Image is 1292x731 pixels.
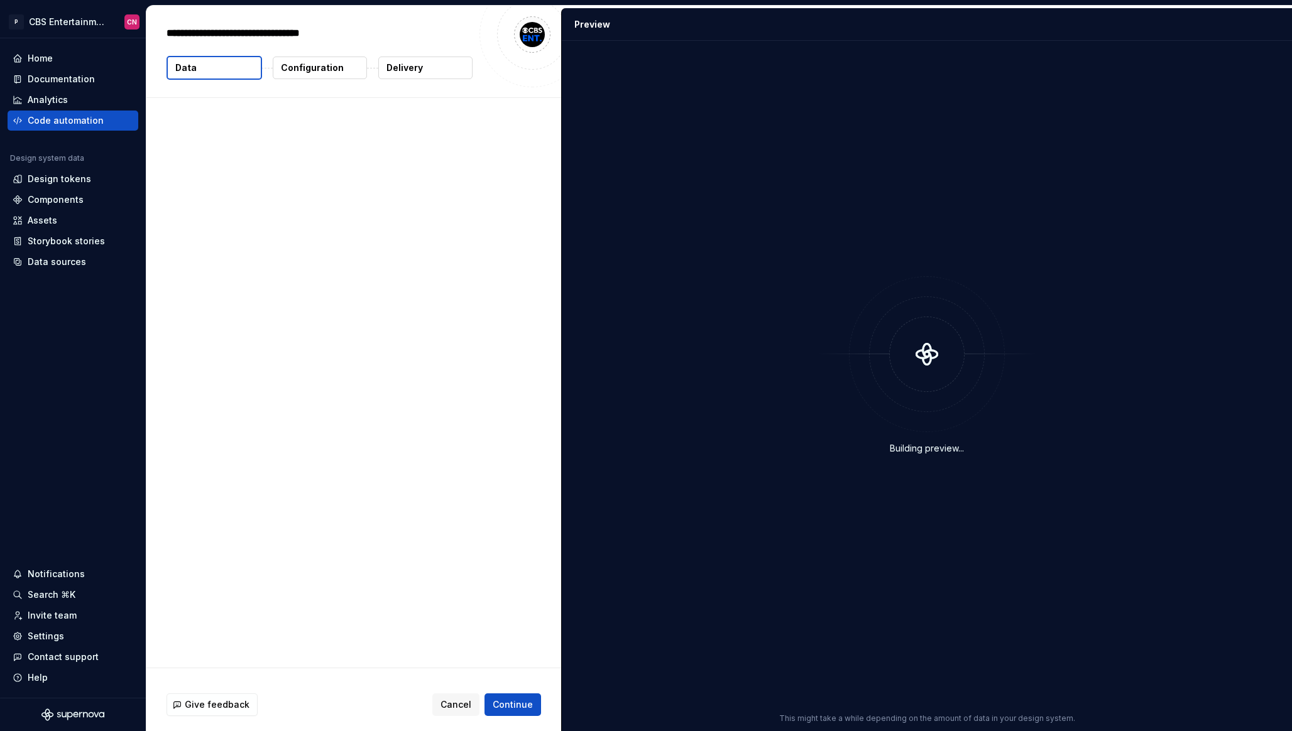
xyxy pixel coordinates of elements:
[484,693,541,716] button: Continue
[8,90,138,110] a: Analytics
[8,252,138,272] a: Data sources
[8,647,138,667] button: Contact support
[185,698,249,711] span: Give feedback
[3,8,143,35] button: PCBS Entertainment: WebCN
[28,214,57,227] div: Assets
[28,609,77,622] div: Invite team
[28,173,91,185] div: Design tokens
[10,153,84,163] div: Design system data
[28,235,105,247] div: Storybook stories
[890,442,964,455] div: Building preview...
[167,693,258,716] button: Give feedback
[28,651,99,663] div: Contact support
[378,57,473,79] button: Delivery
[281,62,344,74] p: Configuration
[8,564,138,584] button: Notifications
[28,52,53,65] div: Home
[41,708,104,721] svg: Supernova Logo
[441,698,471,711] span: Cancel
[8,231,138,251] a: Storybook stories
[28,193,84,206] div: Components
[8,626,138,646] a: Settings
[8,111,138,131] a: Code automation
[28,630,64,642] div: Settings
[8,585,138,605] button: Search ⌘K
[175,62,197,74] p: Data
[779,713,1075,723] p: This might take a while depending on the amount of data in your design system.
[28,671,48,684] div: Help
[28,114,104,127] div: Code automation
[28,568,85,580] div: Notifications
[28,94,68,106] div: Analytics
[432,693,479,716] button: Cancel
[28,588,75,601] div: Search ⌘K
[574,18,610,31] div: Preview
[493,698,533,711] span: Continue
[8,69,138,89] a: Documentation
[386,62,423,74] p: Delivery
[273,57,367,79] button: Configuration
[8,190,138,210] a: Components
[8,169,138,189] a: Design tokens
[8,210,138,230] a: Assets
[28,73,95,85] div: Documentation
[8,668,138,688] button: Help
[28,256,86,268] div: Data sources
[8,48,138,68] a: Home
[127,17,137,27] div: CN
[8,605,138,625] a: Invite team
[167,56,262,80] button: Data
[9,14,24,30] div: P
[29,16,109,28] div: CBS Entertainment: Web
